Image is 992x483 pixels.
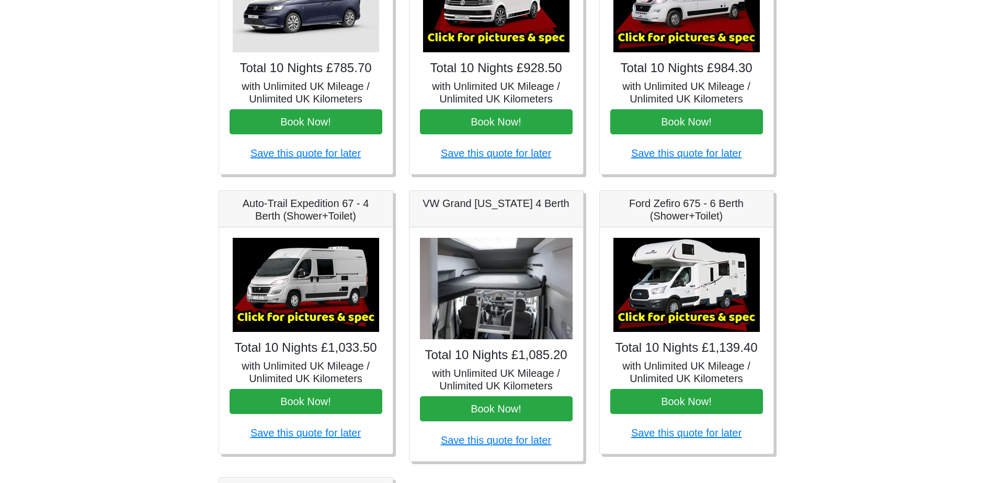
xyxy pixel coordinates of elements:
h4: Total 10 Nights £1,033.50 [230,340,382,355]
a: Save this quote for later [631,147,742,159]
a: Save this quote for later [250,147,361,159]
h4: Total 10 Nights £1,139.40 [610,340,763,355]
button: Book Now! [230,389,382,414]
h4: Total 10 Nights £785.70 [230,61,382,76]
button: Book Now! [610,389,763,414]
h4: Total 10 Nights £928.50 [420,61,573,76]
h5: with Unlimited UK Mileage / Unlimited UK Kilometers [230,360,382,385]
img: VW Grand California 4 Berth [420,238,573,340]
button: Book Now! [420,396,573,421]
h5: Auto-Trail Expedition 67 - 4 Berth (Shower+Toilet) [230,197,382,222]
a: Save this quote for later [441,147,551,159]
a: Save this quote for later [250,427,361,439]
h5: Ford Zefiro 675 - 6 Berth (Shower+Toilet) [610,197,763,222]
h5: with Unlimited UK Mileage / Unlimited UK Kilometers [420,80,573,105]
h4: Total 10 Nights £1,085.20 [420,348,573,363]
h4: Total 10 Nights £984.30 [610,61,763,76]
img: Auto-Trail Expedition 67 - 4 Berth (Shower+Toilet) [233,238,379,332]
a: Save this quote for later [441,434,551,446]
button: Book Now! [610,109,763,134]
a: Save this quote for later [631,427,742,439]
h5: with Unlimited UK Mileage / Unlimited UK Kilometers [610,360,763,385]
button: Book Now! [230,109,382,134]
h5: with Unlimited UK Mileage / Unlimited UK Kilometers [420,367,573,392]
h5: with Unlimited UK Mileage / Unlimited UK Kilometers [230,80,382,105]
h5: with Unlimited UK Mileage / Unlimited UK Kilometers [610,80,763,105]
h5: VW Grand [US_STATE] 4 Berth [420,197,573,210]
button: Book Now! [420,109,573,134]
img: Ford Zefiro 675 - 6 Berth (Shower+Toilet) [613,238,760,332]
